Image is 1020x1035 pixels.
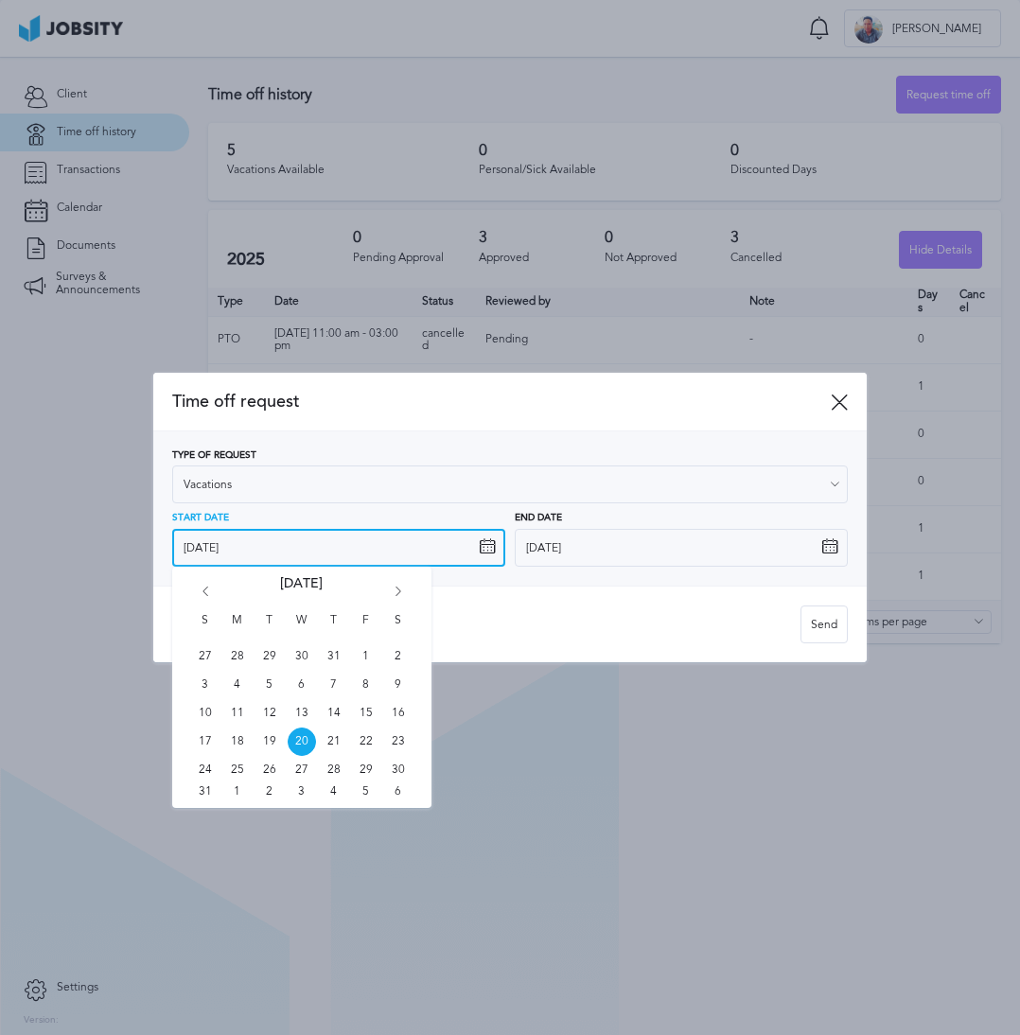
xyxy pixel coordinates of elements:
[288,671,316,699] span: Wed Aug 06 2025
[384,784,413,798] span: Sat Sep 06 2025
[280,576,323,614] span: [DATE]
[384,728,413,756] span: Sat Aug 23 2025
[384,614,413,642] span: S
[384,671,413,699] span: Sat Aug 09 2025
[801,606,847,644] div: Send
[172,450,256,462] span: Type of Request
[223,784,252,798] span: Mon Sep 01 2025
[255,614,284,642] span: T
[352,784,380,798] span: Fri Sep 05 2025
[255,728,284,756] span: Tue Aug 19 2025
[384,699,413,728] span: Sat Aug 16 2025
[352,728,380,756] span: Fri Aug 22 2025
[352,699,380,728] span: Fri Aug 15 2025
[223,728,252,756] span: Mon Aug 18 2025
[255,671,284,699] span: Tue Aug 05 2025
[320,614,348,642] span: T
[191,671,220,699] span: Sun Aug 03 2025
[352,756,380,784] span: Fri Aug 29 2025
[172,392,832,412] span: Time off request
[191,756,220,784] span: Sun Aug 24 2025
[288,699,316,728] span: Wed Aug 13 2025
[320,671,348,699] span: Thu Aug 07 2025
[223,614,252,642] span: M
[320,756,348,784] span: Thu Aug 28 2025
[223,642,252,671] span: Mon Jul 28 2025
[352,642,380,671] span: Fri Aug 01 2025
[288,728,316,756] span: Wed Aug 20 2025
[255,784,284,798] span: Tue Sep 02 2025
[288,614,316,642] span: W
[515,513,562,524] span: End Date
[223,756,252,784] span: Mon Aug 25 2025
[191,699,220,728] span: Sun Aug 10 2025
[384,642,413,671] span: Sat Aug 02 2025
[223,671,252,699] span: Mon Aug 04 2025
[320,699,348,728] span: Thu Aug 14 2025
[320,784,348,798] span: Thu Sep 04 2025
[255,699,284,728] span: Tue Aug 12 2025
[197,587,214,604] i: Go back 1 month
[320,728,348,756] span: Thu Aug 21 2025
[352,671,380,699] span: Fri Aug 08 2025
[191,784,220,798] span: Sun Aug 31 2025
[223,699,252,728] span: Mon Aug 11 2025
[255,756,284,784] span: Tue Aug 26 2025
[255,642,284,671] span: Tue Jul 29 2025
[288,756,316,784] span: Wed Aug 27 2025
[288,784,316,798] span: Wed Sep 03 2025
[288,642,316,671] span: Wed Jul 30 2025
[384,756,413,784] span: Sat Aug 30 2025
[320,642,348,671] span: Thu Jul 31 2025
[800,605,848,643] button: Send
[191,614,220,642] span: S
[191,728,220,756] span: Sun Aug 17 2025
[191,642,220,671] span: Sun Jul 27 2025
[390,587,407,604] i: Go forward 1 month
[352,614,380,642] span: F
[172,513,229,524] span: Start Date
